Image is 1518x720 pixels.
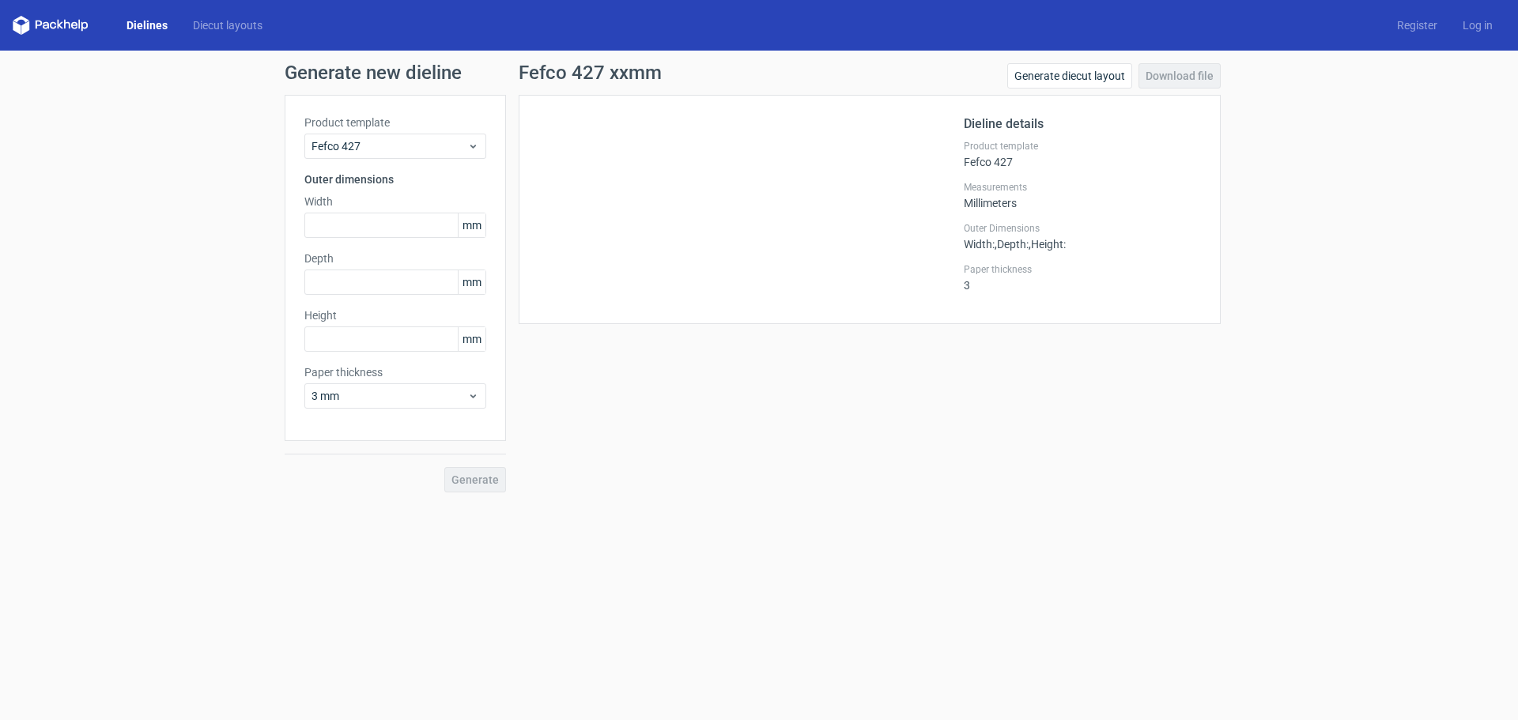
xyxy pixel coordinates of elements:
span: Fefco 427 [312,138,467,154]
span: Width : [964,238,995,251]
span: mm [458,327,485,351]
h1: Generate new dieline [285,63,1233,82]
span: 3 mm [312,388,467,404]
a: Diecut layouts [180,17,275,33]
div: 3 [964,263,1201,292]
h1: Fefco 427 xxmm [519,63,662,82]
a: Dielines [114,17,180,33]
label: Paper thickness [304,364,486,380]
label: Measurements [964,181,1201,194]
span: , Depth : [995,238,1029,251]
a: Register [1384,17,1450,33]
label: Product template [304,115,486,130]
span: mm [458,270,485,294]
a: Generate diecut layout [1007,63,1132,89]
label: Depth [304,251,486,266]
span: mm [458,213,485,237]
div: Millimeters [964,181,1201,209]
label: Height [304,307,486,323]
h2: Dieline details [964,115,1201,134]
a: Log in [1450,17,1505,33]
label: Paper thickness [964,263,1201,276]
div: Fefco 427 [964,140,1201,168]
label: Width [304,194,486,209]
label: Outer Dimensions [964,222,1201,235]
h3: Outer dimensions [304,172,486,187]
span: , Height : [1029,238,1066,251]
label: Product template [964,140,1201,153]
